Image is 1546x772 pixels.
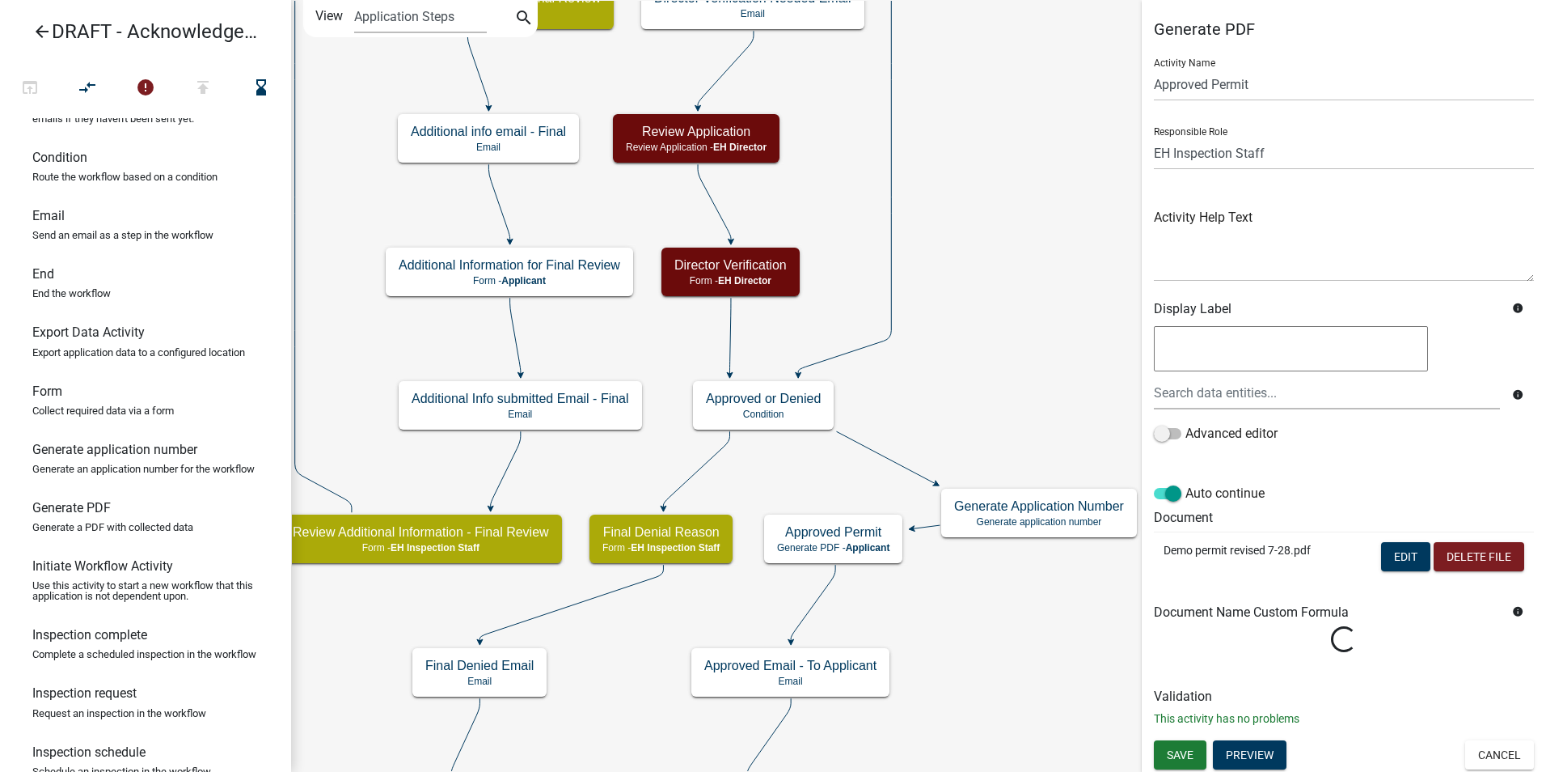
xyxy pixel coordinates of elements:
[32,580,259,601] p: Use this activity to start a new workflow that this application is not dependent upon.
[32,103,259,124] p: This activity cancels the configured scheduled emails if they haven't been sent yet.
[293,524,549,540] h5: Review Additional Information - Final Review
[626,124,767,139] h5: Review Application
[32,442,197,457] h6: Generate application number
[412,391,629,406] h5: Additional Info submitted Email - Final
[1154,484,1265,503] label: Auto continue
[78,78,98,100] i: compare_arrows
[1213,740,1286,770] button: Preview
[32,324,145,340] h6: Export Data Activity
[1154,301,1500,316] h6: Display Label
[777,524,889,540] h5: Approved Permit
[32,230,213,240] p: Send an email as a step in the workflow
[174,71,232,106] button: Publish
[1512,606,1523,617] i: info
[1,71,59,106] button: Test Workflow
[1154,510,1534,525] h6: Document
[13,13,265,50] a: DRAFT - Acknowledgement of Demolition Certificate
[602,524,720,540] h5: Final Denial Reason
[602,542,720,554] p: Form -
[1154,740,1206,770] button: Save
[136,78,155,100] i: error
[58,71,116,106] button: Auto Layout
[718,275,771,286] span: EH Director
[32,500,111,515] h6: Generate PDF
[674,275,787,286] p: Form -
[706,409,821,420] p: Condition
[32,266,54,282] h6: End
[1164,542,1337,559] p: Demo permit revised 7-28.pdf
[704,676,876,687] p: Email
[32,708,206,719] p: Request an inspection in the workflow
[1154,710,1534,727] p: This activity has no problems
[674,257,787,273] h5: Director Verification
[514,8,534,31] i: search
[1154,604,1500,620] h6: Document Name Custom Formula
[411,142,566,153] p: Email
[1154,19,1534,39] h5: Generate PDF
[293,542,549,554] p: Form -
[1,71,290,110] div: Workflow actions
[32,522,193,532] p: Generate a PDF with collected data
[704,658,876,673] h5: Approved Email - To Applicant
[32,150,87,165] h6: Condition
[20,78,40,100] i: open_in_browser
[706,391,821,406] h5: Approved or Denied
[954,498,1124,514] h5: Generate Application Number
[1154,689,1534,704] h6: Validation
[954,516,1124,528] p: Generate application number
[32,558,173,574] h6: Initiate Workflow Activity
[777,542,889,554] p: Generate PDF -
[232,71,290,106] button: Saving Pending Changes
[501,275,546,286] span: Applicant
[32,172,218,182] p: Route the workflow based on a condition
[1512,389,1523,401] i: info
[193,78,213,100] i: publish
[399,257,620,273] h5: Additional Information for Final Review
[412,409,629,420] p: Email
[32,347,245,358] p: Export application data to a configured location
[399,275,620,286] p: Form -
[32,22,52,45] i: arrow_back
[32,208,65,223] h6: Email
[654,8,851,19] p: Email
[32,288,111,299] p: End the workflow
[32,744,146,760] h6: Inspection schedule
[511,6,537,32] button: search
[411,124,566,139] h5: Additional info email - Final
[32,685,137,701] h6: Inspection request
[1434,542,1524,571] button: Delete File
[425,676,534,687] p: Email
[1167,749,1193,761] span: Save
[713,142,767,153] span: EH Director
[1154,376,1500,409] input: Search data entities...
[391,542,479,554] span: EH Inspection Staff
[1154,424,1278,443] label: Advanced editor
[32,649,256,660] p: Complete a scheduled inspection in the workflow
[425,658,534,673] h5: Final Denied Email
[1465,740,1534,770] button: Cancel
[32,627,147,643] h6: Inspection complete
[32,384,62,399] h6: Form
[631,542,720,554] span: EH Inspection Staff
[32,464,255,474] p: Generate an application number for the workflow
[32,405,174,416] p: Collect required data via a form
[251,78,271,100] i: hourglass_bottom
[1381,542,1430,571] button: Edit
[116,71,175,106] button: 1 problems in this workflow
[1512,303,1523,314] i: info
[626,142,767,153] p: Review Application -
[846,542,890,554] span: Applicant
